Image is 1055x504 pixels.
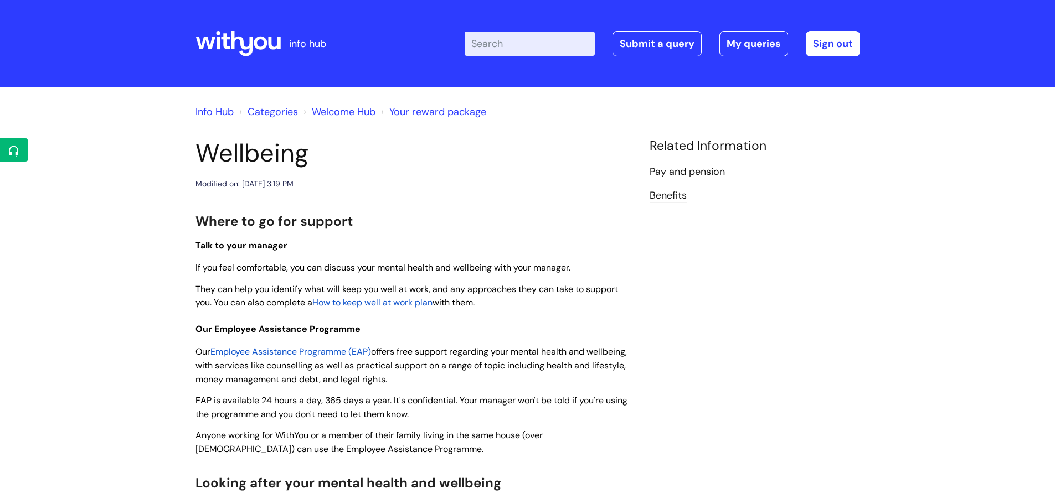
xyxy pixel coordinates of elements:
span: Our Employee Assistance Programme [195,323,361,335]
a: Benefits [650,189,687,203]
a: How to keep well at work plan [312,297,433,308]
span: with them. [433,297,475,308]
div: | - [465,31,860,56]
span: If you feel comfortable, you can discuss your mental health and wellbeing with your manager. [195,262,570,273]
a: Welcome Hub [312,105,375,118]
li: Welcome Hub [301,103,375,121]
h4: Related Information [650,138,860,154]
span: They can help you identify what will keep you well at work, and any approaches they can take to s... [195,283,618,309]
span: Looking after your mental health and wellbeing [195,474,501,491]
span: offers free support regarding your mental health and wellbeing, with services like counselling as... [195,346,627,385]
div: Modified on: [DATE] 3:19 PM [195,177,294,191]
span: EAP is available 24 hours a day, 365 days a year. It's confidential. Your manager won't be told i... [195,394,627,420]
a: Submit a query [613,31,702,56]
a: Categories [248,105,298,118]
a: Employee Assistance Programme (EAP) [210,346,371,357]
li: Your reward package [378,103,486,121]
a: My queries [719,31,788,56]
a: Pay and pension [650,165,725,179]
span: Talk to your manager [195,240,287,251]
span: Anyone working for WithYou or a member of their family living in the same house (over [DEMOGRAPHI... [195,429,543,455]
a: Sign out [806,31,860,56]
span: Where to go for support [195,212,353,230]
h1: Wellbeing [195,138,633,168]
span: Our [195,346,210,357]
a: Info Hub [195,105,234,118]
a: Your reward package [389,105,486,118]
li: Solution home [236,103,298,121]
p: info hub [289,35,326,53]
input: Search [465,32,595,56]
